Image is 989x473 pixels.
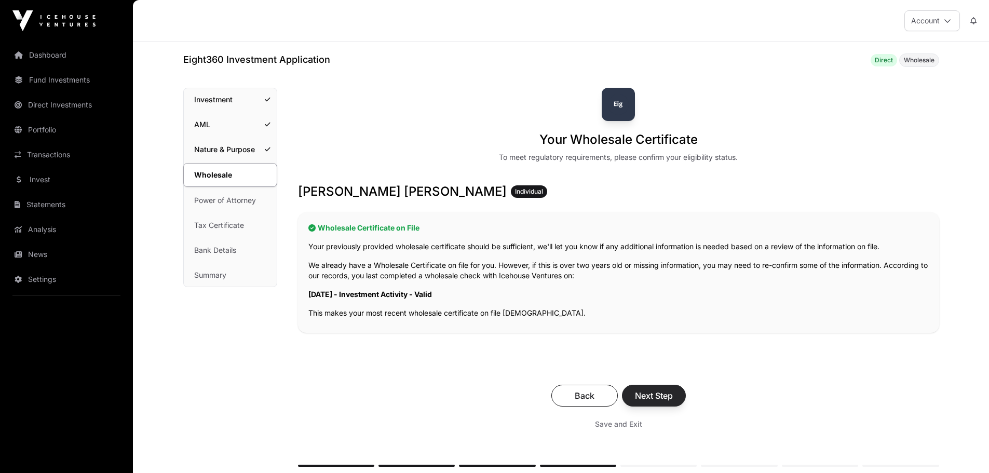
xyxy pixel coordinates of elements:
span: Save and Exit [595,419,642,429]
img: Icehouse Ventures Logo [12,10,96,31]
a: Analysis [8,218,125,241]
p: This makes your most recent wholesale certificate on file [DEMOGRAPHIC_DATA]. [308,308,929,318]
p: [DATE] - Investment Activity - Valid [308,289,929,300]
a: Tax Certificate [184,214,277,237]
span: Back [564,389,605,402]
h1: Your Wholesale Certificate [539,131,698,148]
h2: Wholesale Certificate on File [308,223,929,233]
a: Nature & Purpose [184,138,277,161]
img: Eight360 [602,88,635,121]
a: Wholesale [183,163,277,187]
a: Invest [8,168,125,191]
a: Transactions [8,143,125,166]
a: Bank Details [184,239,277,262]
span: Next Step [635,389,673,402]
a: Investment [184,88,277,111]
button: Save and Exit [582,415,655,434]
div: To meet regulatory requirements, please confirm your eligibility status. [499,152,738,163]
a: Statements [8,193,125,216]
a: Summary [184,264,277,287]
button: Back [551,385,618,407]
a: Dashboard [8,44,125,66]
a: Direct Investments [8,93,125,116]
a: Settings [8,268,125,291]
span: Direct [875,56,893,64]
p: Your previously provided wholesale certificate should be sufficient, we'll let you know if any ad... [308,241,929,252]
p: We already have a Wholesale Certificate on file for you. However, if this is over two years old o... [308,260,929,281]
button: Next Step [622,385,686,407]
span: Wholesale [904,56,934,64]
h1: Eight360 Investment Application [183,52,330,67]
a: News [8,243,125,266]
a: Fund Investments [8,69,125,91]
a: AML [184,113,277,136]
h3: [PERSON_NAME] [PERSON_NAME] [298,183,939,200]
button: Account [904,10,960,31]
a: Power of Attorney [184,189,277,212]
a: Portfolio [8,118,125,141]
iframe: Chat Widget [937,423,989,473]
span: Individual [515,187,543,196]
